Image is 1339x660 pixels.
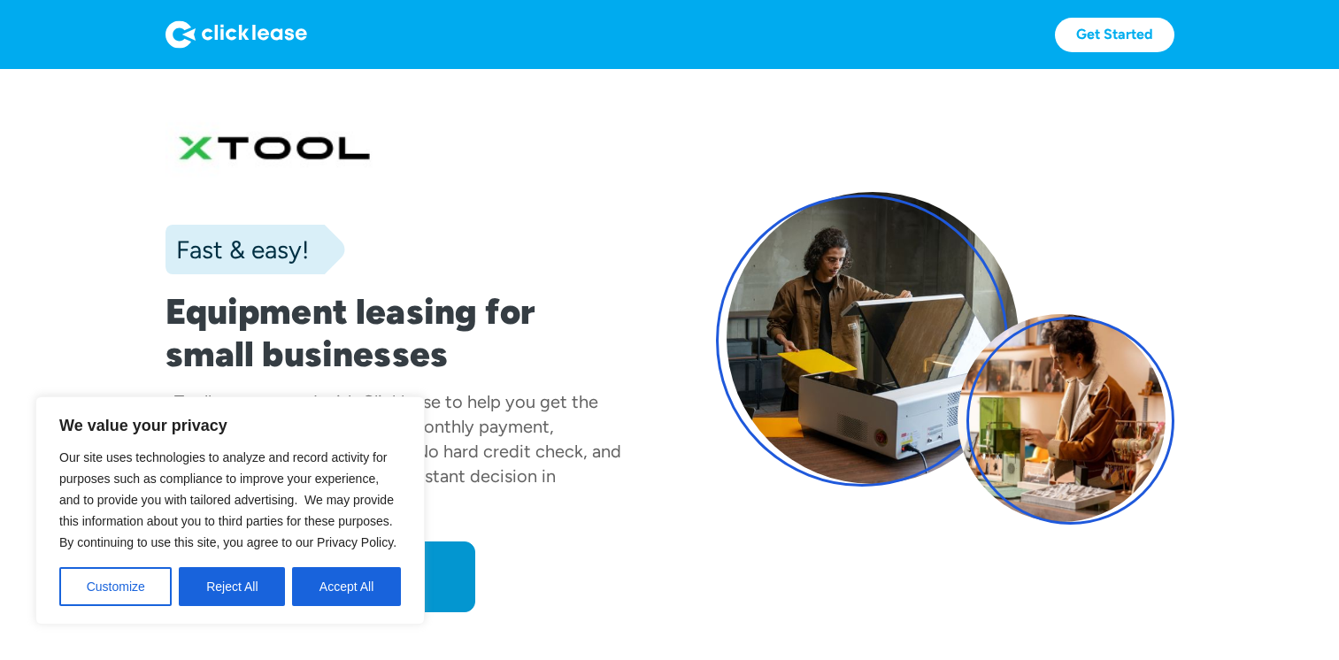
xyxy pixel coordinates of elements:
[165,391,621,511] div: has partnered with Clicklease to help you get the equipment you need for a low monthly payment, c...
[1055,18,1174,52] a: Get Started
[59,450,396,549] span: Our site uses technologies to analyze and record activity for purposes such as compliance to impr...
[59,567,172,606] button: Customize
[165,232,309,267] div: Fast & easy!
[59,415,401,436] p: We value your privacy
[165,20,307,49] img: Logo
[35,396,425,625] div: We value your privacy
[165,391,208,412] div: xTool
[292,567,401,606] button: Accept All
[179,567,285,606] button: Reject All
[165,290,624,375] h1: Equipment leasing for small businesses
